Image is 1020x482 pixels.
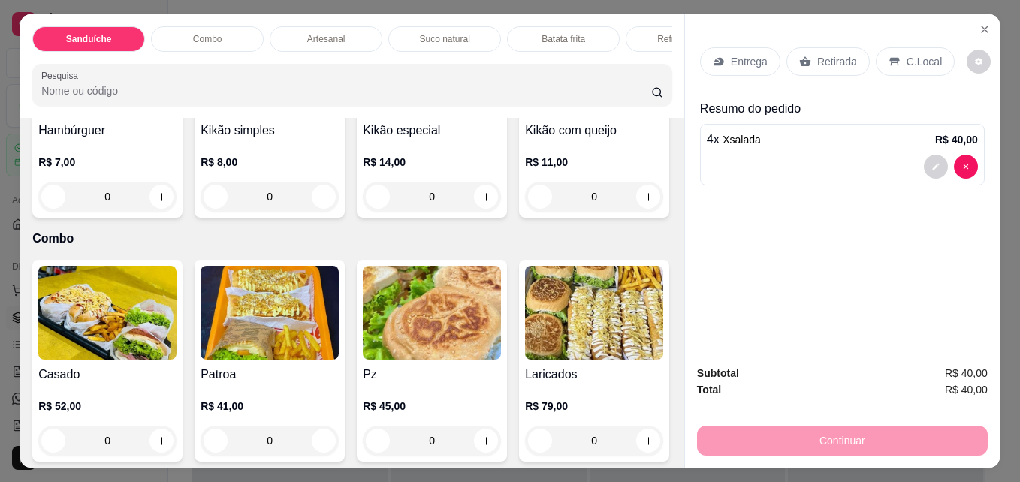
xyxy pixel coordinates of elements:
button: decrease-product-quantity [954,155,978,179]
button: Close [973,17,997,41]
button: increase-product-quantity [312,185,336,209]
span: R$ 40,00 [945,381,988,398]
button: increase-product-quantity [636,429,660,453]
h4: Kikão simples [201,122,339,140]
button: decrease-product-quantity [528,429,552,453]
p: R$ 7,00 [38,155,177,170]
button: decrease-product-quantity [41,185,65,209]
p: Batata frita [542,33,585,45]
h4: Kikão especial [363,122,501,140]
button: increase-product-quantity [474,185,498,209]
h4: Kikão com queijo [525,122,663,140]
button: decrease-product-quantity [528,185,552,209]
button: decrease-product-quantity [366,185,390,209]
p: Resumo do pedido [700,100,985,118]
p: R$ 8,00 [201,155,339,170]
h4: Hambúrguer [38,122,177,140]
strong: Subtotal [697,367,739,379]
p: R$ 45,00 [363,399,501,414]
button: increase-product-quantity [312,429,336,453]
p: R$ 40,00 [935,132,978,147]
p: R$ 14,00 [363,155,501,170]
p: R$ 52,00 [38,399,177,414]
input: Pesquisa [41,83,651,98]
p: 4 x [707,131,761,149]
p: Entrega [731,54,768,69]
p: R$ 41,00 [201,399,339,414]
button: decrease-product-quantity [204,185,228,209]
p: Artesanal [307,33,346,45]
h4: Pz [363,366,501,384]
span: Xsalada [723,134,761,146]
h4: Patroa [201,366,339,384]
h4: Casado [38,366,177,384]
h4: Laricados [525,366,663,384]
p: Combo [32,230,672,248]
p: Retirada [817,54,857,69]
p: Combo [193,33,222,45]
p: Sanduíche [66,33,112,45]
button: increase-product-quantity [149,429,174,453]
p: R$ 11,00 [525,155,663,170]
p: C.Local [907,54,942,69]
button: decrease-product-quantity [41,429,65,453]
button: decrease-product-quantity [204,429,228,453]
button: increase-product-quantity [636,185,660,209]
button: decrease-product-quantity [967,50,991,74]
strong: Total [697,384,721,396]
p: R$ 79,00 [525,399,663,414]
button: decrease-product-quantity [366,429,390,453]
button: decrease-product-quantity [924,155,948,179]
span: R$ 40,00 [945,365,988,381]
button: increase-product-quantity [149,185,174,209]
button: increase-product-quantity [474,429,498,453]
label: Pesquisa [41,69,83,82]
img: product-image [363,266,501,360]
img: product-image [201,266,339,360]
img: product-image [525,266,663,360]
p: Refrigerante [657,33,707,45]
img: product-image [38,266,177,360]
p: Suco natural [419,33,469,45]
